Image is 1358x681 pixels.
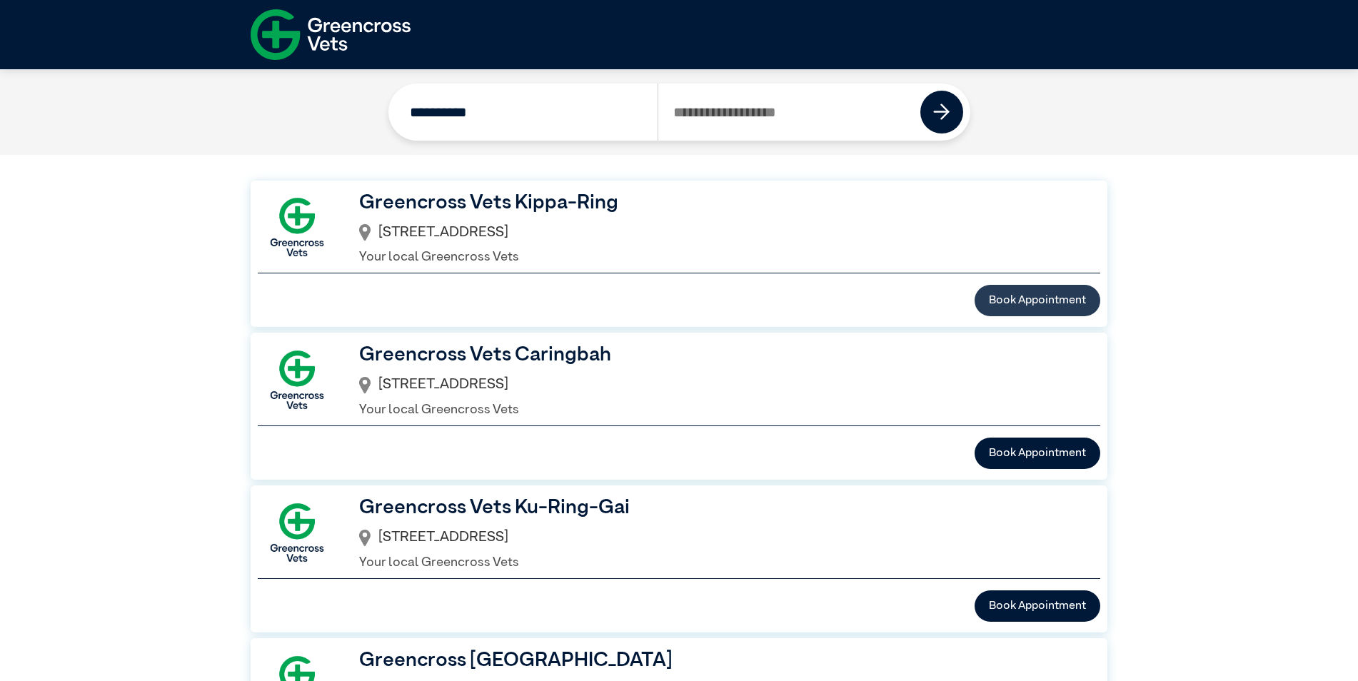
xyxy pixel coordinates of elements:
[933,104,950,121] img: icon-right
[359,493,1077,523] h3: Greencross Vets Ku-Ring-Gai
[359,248,1077,267] p: Your local Greencross Vets
[396,84,658,141] input: Search by Clinic Name
[359,523,1077,553] div: [STREET_ADDRESS]
[258,188,336,266] img: GX-Square.png
[359,188,1077,218] h3: Greencross Vets Kippa-Ring
[359,400,1077,420] p: Your local Greencross Vets
[359,340,1077,370] h3: Greencross Vets Caringbah
[975,438,1100,469] button: Book Appointment
[359,553,1077,572] p: Your local Greencross Vets
[359,218,1077,248] div: [STREET_ADDRESS]
[359,370,1077,400] div: [STREET_ADDRESS]
[251,4,411,66] img: f-logo
[258,493,336,572] img: GX-Square.png
[658,84,921,141] input: Search by Postcode
[975,590,1100,622] button: Book Appointment
[258,340,336,419] img: GX-Square.png
[975,285,1100,316] button: Book Appointment
[359,645,1077,675] h3: Greencross [GEOGRAPHIC_DATA]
